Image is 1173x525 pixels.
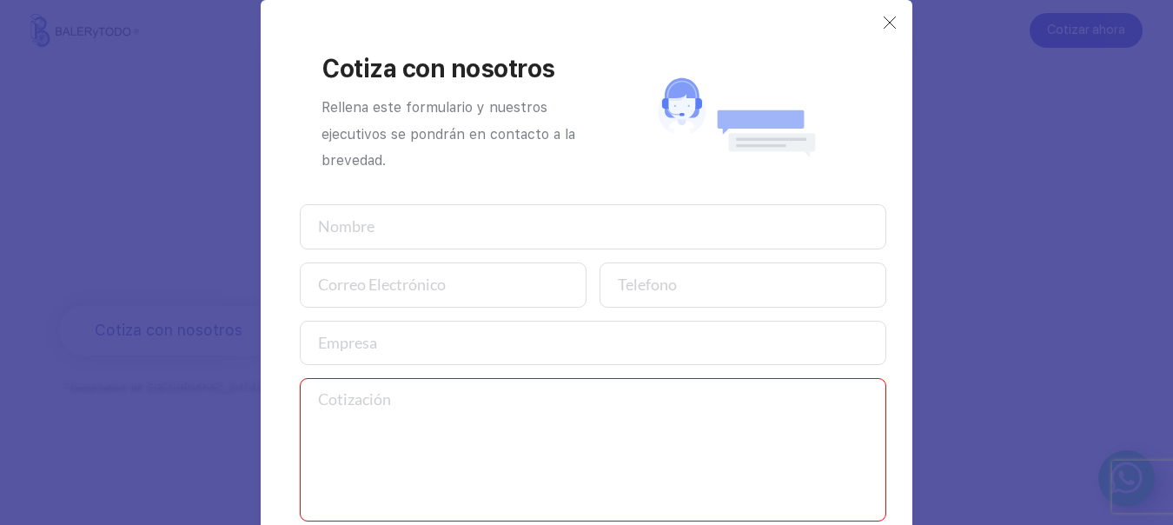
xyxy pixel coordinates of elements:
span: Cotiza con nosotros [321,54,555,83]
input: Telefono [600,262,886,308]
input: Empresa [300,321,886,366]
input: Nombre [300,204,886,249]
span: Rellena este formulario y nuestros ejecutivos se pondrán en contacto a la brevedad. [321,99,580,169]
input: Correo Electrónico [300,262,586,308]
